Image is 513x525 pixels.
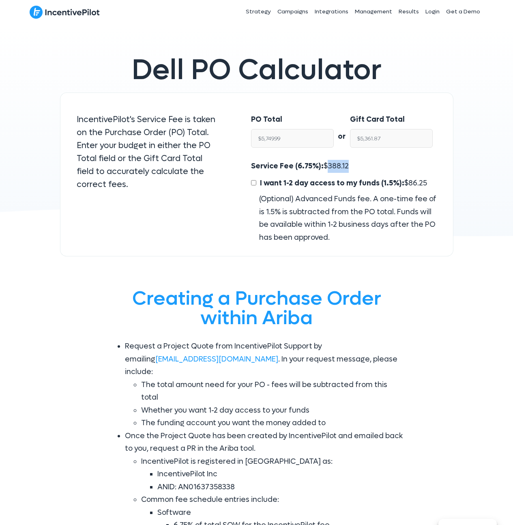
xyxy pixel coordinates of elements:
[443,2,483,22] a: Get a Demo
[157,468,405,481] li: IncentivePilot Inc
[125,340,405,430] li: Request a Project Quote from IncentivePilot Support by emailing . In your request message, please...
[77,113,219,191] p: IncentivePilot's Service Fee is taken on the Purchase Order (PO) Total. Enter your budget in eith...
[251,161,324,171] span: Service Fee (6.75%):
[251,113,282,126] label: PO Total
[132,52,382,88] span: Dell PO Calculator
[141,379,405,404] li: The total amount need for your PO - fees will be subtracted from this total
[155,355,278,364] a: [EMAIL_ADDRESS][DOMAIN_NAME]
[352,2,395,22] a: Management
[274,2,311,22] a: Campaigns
[157,481,405,494] li: ANID: AN01637358338
[141,417,405,430] li: The funding account you want the money added to
[350,113,405,126] label: Gift Card Total
[251,180,256,185] input: I want 1-2 day access to my funds (1.5%):$86.25
[260,179,404,188] span: I want 1-2 day access to my funds (1.5%):
[141,455,405,494] li: IncentivePilot is registered in [GEOGRAPHIC_DATA] as:
[243,2,274,22] a: Strategy
[311,2,352,22] a: Integrations
[328,161,349,171] span: 388.12
[30,5,100,19] img: IncentivePilot
[422,2,443,22] a: Login
[187,2,484,22] nav: Header Menu
[258,179,427,188] span: $
[141,404,405,417] li: Whether you want 1-2 day access to your funds
[408,179,427,188] span: 86.25
[132,286,381,331] span: Creating a Purchase Order within Ariba
[395,2,422,22] a: Results
[251,160,436,244] div: $
[251,193,436,244] div: (Optional) Advanced Funds fee. A one-time fee of is 1.5% is subtracted from the PO total. Funds w...
[334,113,350,143] div: or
